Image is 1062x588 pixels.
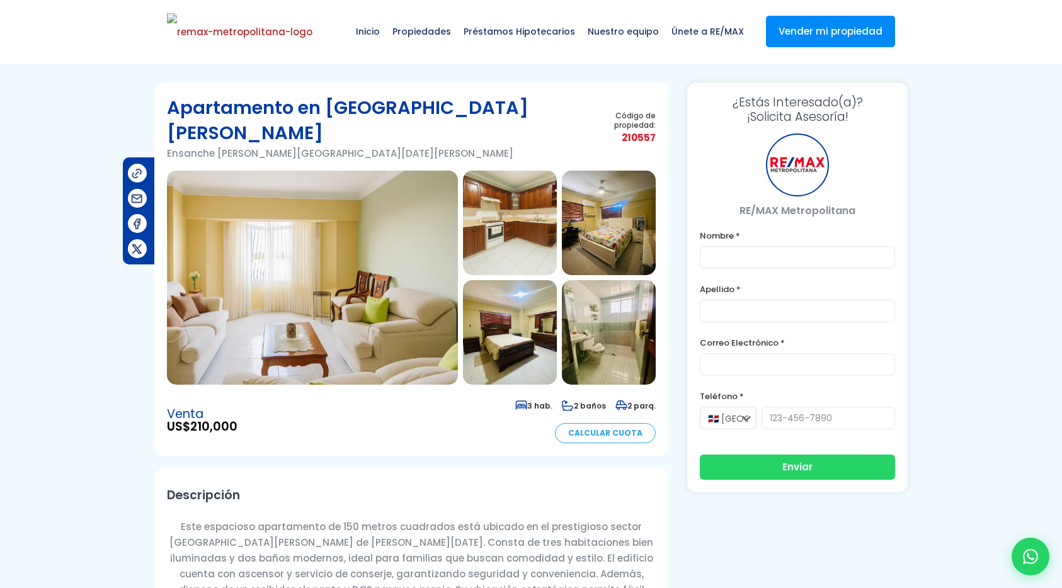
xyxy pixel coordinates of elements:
[700,95,895,110] span: ¿Estás Interesado(a)?
[700,95,895,124] h3: ¡Solicita Asesoría!
[700,335,895,351] label: Correo Electrónico *
[167,95,588,145] h1: Apartamento en [GEOGRAPHIC_DATA][PERSON_NAME]
[463,280,557,385] img: Apartamento en Ensanche Serralles
[562,400,606,411] span: 2 baños
[588,111,656,130] span: Código de propiedad:
[700,388,895,404] label: Teléfono *
[588,130,656,145] span: 210557
[581,13,665,50] span: Nuestro equipo
[190,418,237,435] span: 210,000
[762,407,895,429] input: 123-456-7890
[766,133,829,196] div: RE/MAX Metropolitana
[562,171,656,275] img: Apartamento en Ensanche Serralles
[167,481,656,509] h2: Descripción
[700,203,895,218] p: RE/MAX Metropolitana
[700,228,895,244] label: Nombre *
[167,171,458,385] img: Apartamento en Ensanche Serralles
[515,400,552,411] span: 3 hab.
[130,167,144,180] img: Compartir
[130,192,144,205] img: Compartir
[167,408,237,421] span: Venta
[615,400,656,411] span: 2 parq.
[350,13,386,50] span: Inicio
[700,281,895,297] label: Apellido *
[167,145,588,161] p: Ensanche [PERSON_NAME][GEOGRAPHIC_DATA][DATE][PERSON_NAME]
[130,242,144,256] img: Compartir
[766,16,895,47] a: Vender mi propiedad
[167,421,237,433] span: US$
[665,13,750,50] span: Únete a RE/MAX
[700,455,895,480] button: Enviar
[463,171,557,275] img: Apartamento en Ensanche Serralles
[457,13,581,50] span: Préstamos Hipotecarios
[130,217,144,230] img: Compartir
[555,423,656,443] a: Calcular Cuota
[386,13,457,50] span: Propiedades
[562,280,656,385] img: Apartamento en Ensanche Serralles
